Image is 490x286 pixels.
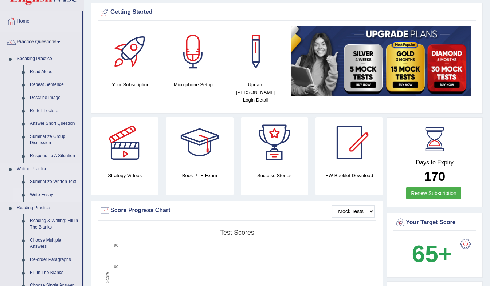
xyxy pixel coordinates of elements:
img: small5.jpg [291,26,471,96]
a: Re-tell Lecture [27,104,82,118]
a: Respond To A Situation [27,150,82,163]
a: Answer Short Question [27,117,82,130]
h4: Success Stories [241,172,308,179]
a: Summarize Group Discussion [27,130,82,150]
a: Renew Subscription [406,187,461,199]
a: Read Aloud [27,65,82,79]
b: 170 [424,169,445,183]
h4: Update [PERSON_NAME] Login Detail [228,81,283,104]
h4: EW Booklet Download [315,172,383,179]
a: Describe Image [27,91,82,104]
a: Writing Practice [13,163,82,176]
b: 65+ [412,241,452,267]
h4: Microphone Setup [166,81,221,88]
a: Choose Multiple Answers [27,234,82,253]
a: Home [0,11,82,29]
tspan: Test scores [220,229,254,236]
div: Score Progress Chart [99,205,375,216]
a: Write Essay [27,188,82,202]
h4: Your Subscription [103,81,158,88]
a: Fill In The Blanks [27,266,82,279]
a: Practice Questions [0,32,82,50]
h4: Strategy Videos [91,172,158,179]
text: 90 [114,243,118,247]
a: Summarize Written Text [27,175,82,188]
tspan: Score [105,272,110,283]
a: Repeat Sentence [27,78,82,91]
a: Re-order Paragraphs [27,253,82,266]
h4: Days to Expiry [395,159,474,166]
a: Reading Practice [13,202,82,215]
a: Reading & Writing: Fill In The Blanks [27,214,82,234]
a: Speaking Practice [13,52,82,65]
div: Getting Started [99,7,474,18]
div: Your Target Score [395,217,474,228]
h4: Book PTE Exam [166,172,233,179]
text: 60 [114,265,118,269]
